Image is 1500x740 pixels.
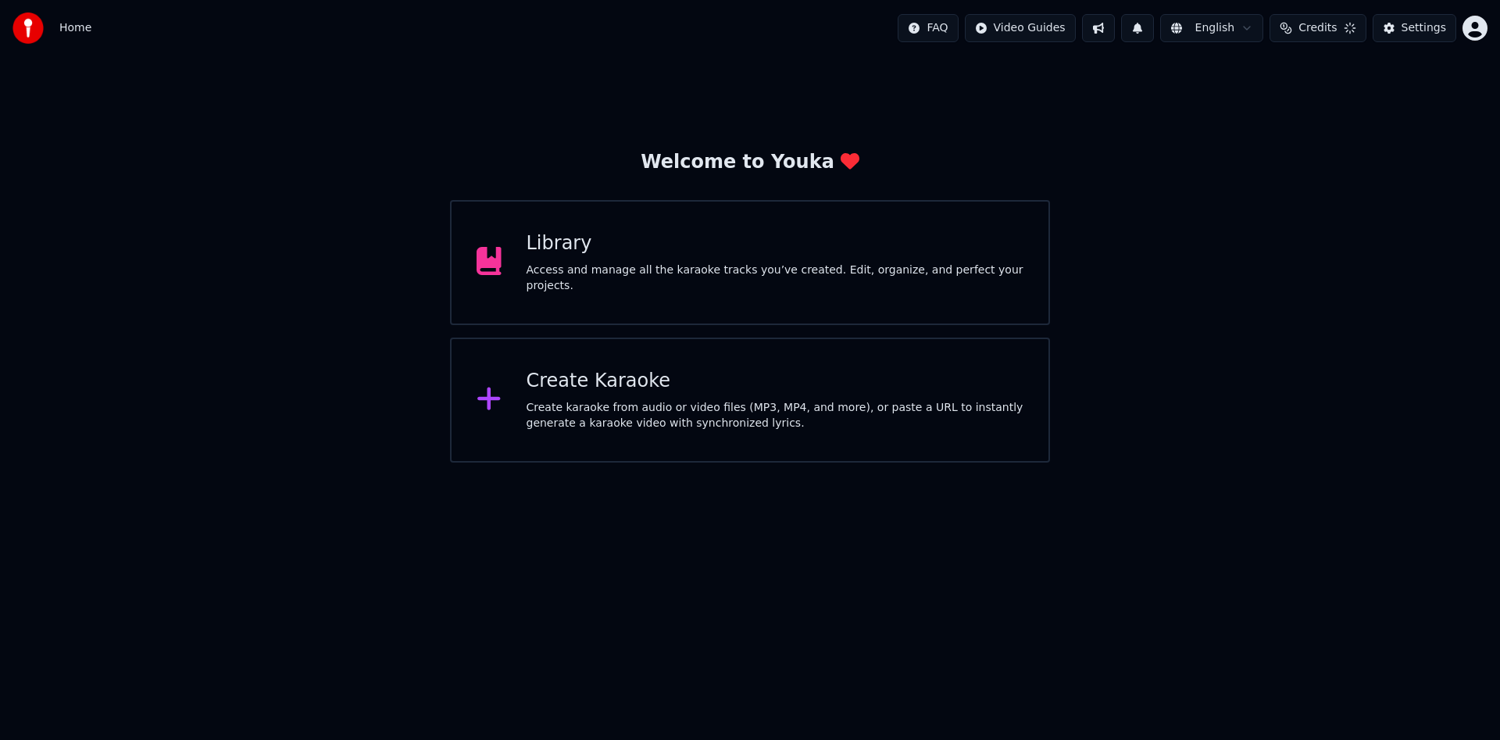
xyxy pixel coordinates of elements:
div: Library [527,231,1024,256]
div: Create karaoke from audio or video files (MP3, MP4, and more), or paste a URL to instantly genera... [527,400,1024,431]
img: youka [12,13,44,44]
button: Video Guides [965,14,1076,42]
nav: breadcrumb [59,20,91,36]
div: Create Karaoke [527,369,1024,394]
span: Home [59,20,91,36]
span: Credits [1298,20,1337,36]
button: Credits [1270,14,1366,42]
div: Welcome to Youka [641,150,859,175]
div: Access and manage all the karaoke tracks you’ve created. Edit, organize, and perfect your projects. [527,263,1024,294]
button: Settings [1373,14,1456,42]
div: Settings [1402,20,1446,36]
button: FAQ [898,14,958,42]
